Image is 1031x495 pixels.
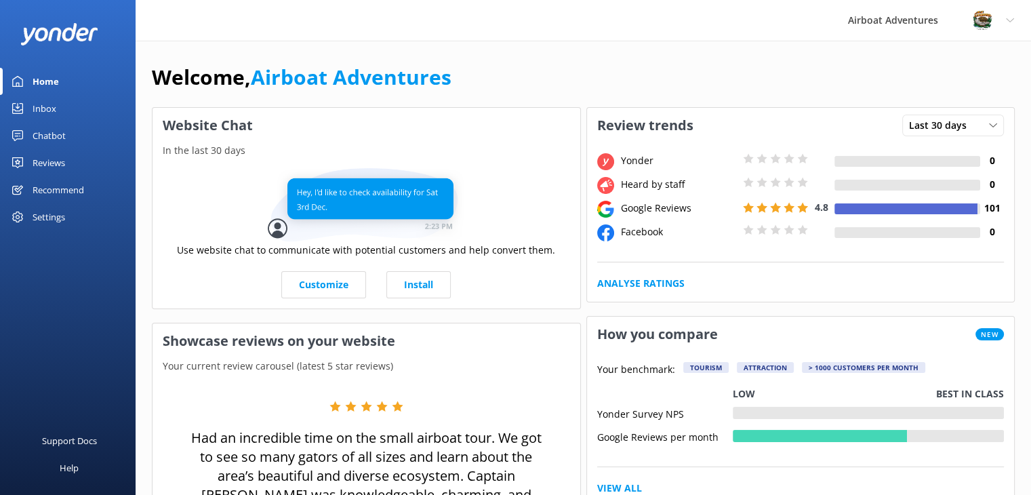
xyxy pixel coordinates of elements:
[33,176,84,203] div: Recommend
[618,153,740,168] div: Yonder
[683,362,729,373] div: Tourism
[281,271,366,298] a: Customize
[618,177,740,192] div: Heard by staff
[60,454,79,481] div: Help
[597,407,733,419] div: Yonder Survey NPS
[42,427,97,454] div: Support Docs
[177,243,555,258] p: Use website chat to communicate with potential customers and help convert them.
[153,359,580,374] p: Your current review carousel (latest 5 star reviews)
[733,387,755,401] p: Low
[153,108,580,143] h3: Website Chat
[815,201,828,214] span: 4.8
[980,224,1004,239] h4: 0
[33,203,65,231] div: Settings
[33,68,59,95] div: Home
[152,61,451,94] h1: Welcome,
[737,362,794,373] div: Attraction
[153,143,580,158] p: In the last 30 days
[909,118,975,133] span: Last 30 days
[802,362,925,373] div: > 1000 customers per month
[587,108,704,143] h3: Review trends
[20,23,98,45] img: yonder-white-logo.png
[251,63,451,91] a: Airboat Adventures
[980,201,1004,216] h4: 101
[33,95,56,122] div: Inbox
[587,317,728,352] h3: How you compare
[597,362,675,378] p: Your benchmark:
[153,323,580,359] h3: Showcase reviews on your website
[597,276,685,291] a: Analyse Ratings
[972,10,992,31] img: 271-1670286363.jpg
[268,168,464,242] img: conversation...
[975,328,1004,340] span: New
[980,153,1004,168] h4: 0
[618,224,740,239] div: Facebook
[618,201,740,216] div: Google Reviews
[386,271,451,298] a: Install
[597,430,733,442] div: Google Reviews per month
[936,387,1004,401] p: Best in class
[33,122,66,149] div: Chatbot
[33,149,65,176] div: Reviews
[980,177,1004,192] h4: 0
